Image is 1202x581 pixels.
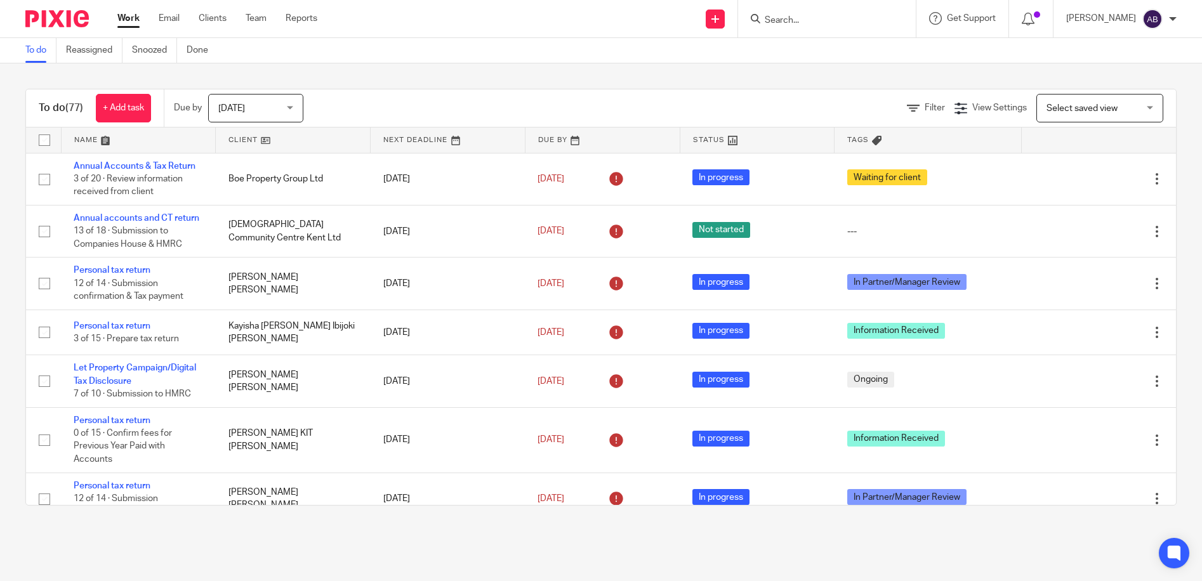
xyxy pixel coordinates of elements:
[538,279,564,288] span: [DATE]
[74,227,182,249] span: 13 of 18 · Submission to Companies House & HMRC
[74,174,183,197] span: 3 of 20 · Review information received from client
[538,328,564,337] span: [DATE]
[74,416,150,425] a: Personal tax return
[74,334,179,343] span: 3 of 15 · Prepare tax return
[371,473,525,525] td: [DATE]
[74,266,150,275] a: Personal tax return
[1066,12,1136,25] p: [PERSON_NAME]
[371,310,525,355] td: [DATE]
[74,322,150,330] a: Personal tax return
[692,372,750,388] span: In progress
[538,435,564,444] span: [DATE]
[74,162,195,171] a: Annual Accounts & Tax Return
[1142,9,1163,29] img: svg%3E
[66,38,122,63] a: Reassigned
[174,101,202,114] p: Due by
[132,38,177,63] a: Snoozed
[1047,104,1118,113] span: Select saved view
[216,355,371,407] td: [PERSON_NAME] [PERSON_NAME]
[972,103,1027,112] span: View Settings
[371,258,525,310] td: [DATE]
[847,489,967,505] span: In Partner/Manager Review
[187,38,218,63] a: Done
[538,377,564,386] span: [DATE]
[117,12,140,25] a: Work
[216,205,371,257] td: [DEMOGRAPHIC_DATA] Community Centre Kent Ltd
[538,494,564,503] span: [DATE]
[538,174,564,183] span: [DATE]
[847,169,927,185] span: Waiting for client
[847,274,967,290] span: In Partner/Manager Review
[199,12,227,25] a: Clients
[159,12,180,25] a: Email
[74,389,191,398] span: 7 of 10 · Submission to HMRC
[39,101,83,115] h1: To do
[847,323,945,339] span: Information Received
[371,153,525,205] td: [DATE]
[692,431,750,447] span: In progress
[246,12,267,25] a: Team
[947,14,996,23] span: Get Support
[371,355,525,407] td: [DATE]
[538,227,564,236] span: [DATE]
[74,429,172,464] span: 0 of 15 · Confirm fees for Previous Year Paid with Accounts
[65,103,83,113] span: (77)
[74,481,150,490] a: Personal tax return
[847,136,869,143] span: Tags
[692,169,750,185] span: In progress
[847,225,1008,238] div: ---
[371,205,525,257] td: [DATE]
[371,407,525,473] td: [DATE]
[847,372,894,388] span: Ongoing
[216,310,371,355] td: Kayisha [PERSON_NAME] Ibijoki [PERSON_NAME]
[763,15,878,27] input: Search
[218,104,245,113] span: [DATE]
[925,103,945,112] span: Filter
[216,258,371,310] td: [PERSON_NAME] [PERSON_NAME]
[74,494,183,516] span: 12 of 14 · Submission confirmation & Tax payment
[25,38,56,63] a: To do
[692,222,750,238] span: Not started
[692,489,750,505] span: In progress
[216,407,371,473] td: [PERSON_NAME] KIT [PERSON_NAME]
[96,94,151,122] a: + Add task
[74,279,183,301] span: 12 of 14 · Submission confirmation & Tax payment
[25,10,89,27] img: Pixie
[74,214,199,223] a: Annual accounts and CT return
[286,12,317,25] a: Reports
[74,363,196,385] a: Let Property Campaign/Digital Tax Disclosure
[216,473,371,525] td: [PERSON_NAME] [PERSON_NAME]
[216,153,371,205] td: Boe Property Group Ltd
[692,323,750,339] span: In progress
[847,431,945,447] span: Information Received
[692,274,750,290] span: In progress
